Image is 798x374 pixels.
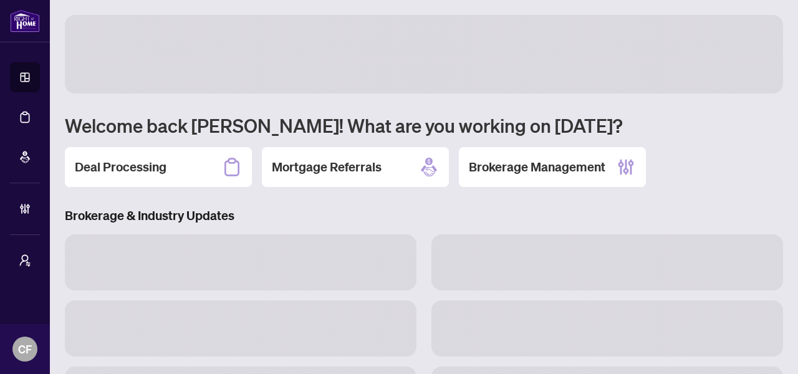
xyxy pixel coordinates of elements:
[65,113,783,137] h1: Welcome back [PERSON_NAME]! What are you working on [DATE]?
[272,158,382,176] h2: Mortgage Referrals
[10,9,40,32] img: logo
[65,207,783,224] h3: Brokerage & Industry Updates
[469,158,605,176] h2: Brokerage Management
[18,340,32,358] span: CF
[19,254,31,267] span: user-switch
[75,158,166,176] h2: Deal Processing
